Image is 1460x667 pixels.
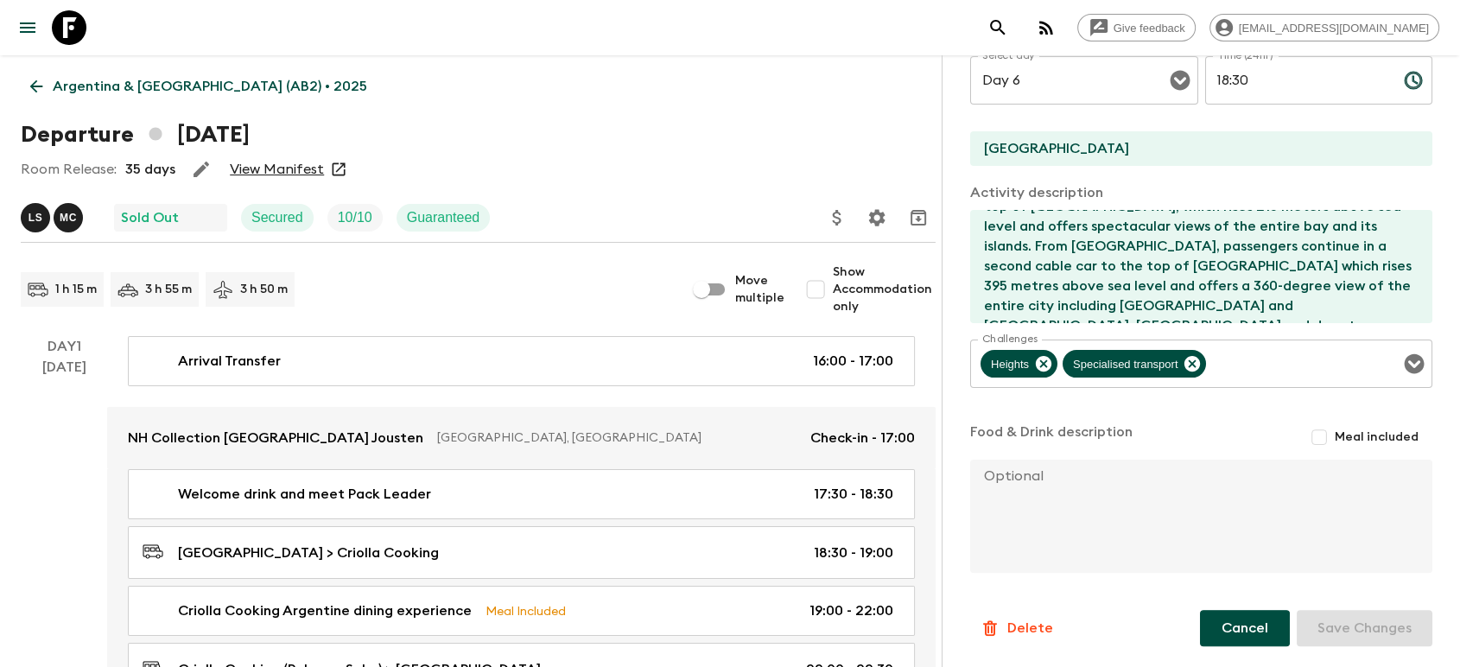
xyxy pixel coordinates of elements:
p: 19:00 - 22:00 [809,600,893,621]
p: 35 days [125,159,175,180]
button: Settings [860,200,894,235]
p: Guaranteed [407,207,480,228]
button: Update Price, Early Bird Discount and Costs [820,200,854,235]
textarea: Flashpackers will be taken on a private transfer to see visit the world famous Pão de Açúcar ([GE... [970,210,1419,323]
label: Challenges [982,332,1038,346]
p: Argentina & [GEOGRAPHIC_DATA] (AB2) • 2025 [53,76,367,97]
p: Activity description [970,182,1432,203]
button: Archive (Completed, Cancelled or Unsynced Departures only) [901,200,936,235]
p: 10 / 10 [338,207,372,228]
label: Time (24hr) [1217,48,1273,63]
div: [EMAIL_ADDRESS][DOMAIN_NAME] [1209,14,1439,41]
p: Arrival Transfer [178,351,281,372]
p: Food & Drink description [970,422,1133,453]
span: Heights [981,354,1039,374]
button: search adventures [981,10,1015,45]
a: [GEOGRAPHIC_DATA] > Criolla Cooking18:30 - 19:00 [128,526,915,579]
span: Specialised transport [1063,354,1188,374]
button: menu [10,10,45,45]
a: Argentina & [GEOGRAPHIC_DATA] (AB2) • 2025 [21,69,377,104]
input: End Location (leave blank if same as Start) [970,131,1419,166]
input: hh:mm [1205,56,1390,105]
div: Trip Fill [327,204,383,232]
p: Delete [1007,618,1053,638]
a: Give feedback [1077,14,1196,41]
p: 3 h 55 m [145,281,192,298]
button: Open [1168,68,1192,92]
p: 3 h 50 m [240,281,288,298]
div: Secured [241,204,314,232]
p: Welcome drink and meet Pack Leader [178,484,431,505]
p: M C [60,211,77,225]
p: Room Release: [21,159,117,180]
h1: Departure [DATE] [21,118,250,152]
span: Give feedback [1104,22,1195,35]
p: [GEOGRAPHIC_DATA], [GEOGRAPHIC_DATA] [437,429,797,447]
a: View Manifest [230,161,324,178]
span: [EMAIL_ADDRESS][DOMAIN_NAME] [1229,22,1438,35]
p: Secured [251,207,303,228]
span: Meal included [1335,429,1419,446]
p: 16:00 - 17:00 [813,351,893,372]
span: Show Accommodation only [833,264,936,315]
p: 1 h 15 m [55,281,97,298]
p: NH Collection [GEOGRAPHIC_DATA] Jousten [128,428,423,448]
div: Heights [981,350,1057,378]
p: 18:30 - 19:00 [814,543,893,563]
span: Move multiple [735,272,784,307]
a: Arrival Transfer16:00 - 17:00 [128,336,915,386]
p: Sold Out [121,207,179,228]
p: Criolla Cooking Argentine dining experience [178,600,472,621]
div: Specialised transport [1063,350,1206,378]
button: Delete [970,611,1063,645]
p: 17:30 - 18:30 [814,484,893,505]
p: Check-in - 17:00 [810,428,915,448]
p: [GEOGRAPHIC_DATA] > Criolla Cooking [178,543,439,563]
p: Meal Included [486,601,566,620]
button: Open [1402,352,1426,376]
p: Day 1 [21,336,107,357]
a: Criolla Cooking Argentine dining experienceMeal Included19:00 - 22:00 [128,586,915,636]
button: Choose time, selected time is 6:30 PM [1396,63,1431,98]
span: Luana Seara, Mariano Cenzano [21,208,86,222]
button: LSMC [21,203,86,232]
label: Select day [982,48,1035,63]
a: NH Collection [GEOGRAPHIC_DATA] Jousten[GEOGRAPHIC_DATA], [GEOGRAPHIC_DATA]Check-in - 17:00 [107,407,936,469]
p: L S [29,211,43,225]
a: Welcome drink and meet Pack Leader17:30 - 18:30 [128,469,915,519]
button: Cancel [1200,610,1290,646]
